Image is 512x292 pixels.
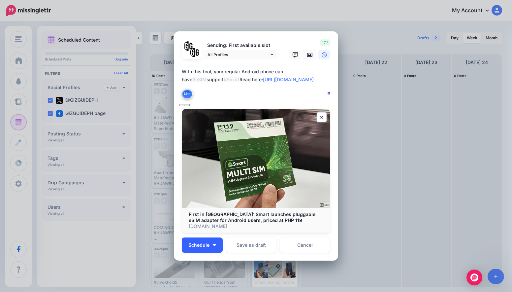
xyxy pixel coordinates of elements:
[208,51,269,58] span: All Profiles
[280,237,330,253] a: Cancel
[320,39,330,46] span: 172
[184,41,193,51] img: 353459792_649996473822713_4483302954317148903_n-bsa138318.png
[182,68,334,84] div: With this tool, your regular Android phone can have support Read here:
[182,237,223,253] button: Schedule
[188,243,209,247] span: Schedule
[182,68,334,99] textarea: To enrich screen reader interactions, please activate Accessibility in Grammarly extension settings
[213,244,216,246] img: arrow-down-white.png
[182,89,193,99] button: Link
[182,109,330,207] img: First in Asia: Smart launches pluggable eSIM adapter for Android users, priced at PHP 119
[226,237,276,253] button: Save as draft
[190,48,200,57] img: JT5sWCfR-79925.png
[189,223,323,229] p: [DOMAIN_NAME]
[204,50,277,59] a: All Profiles
[189,211,315,223] b: First in [GEOGRAPHIC_DATA]: Smart launches pluggable eSIM adapter for Android users, priced at PH...
[204,42,277,49] p: Sending: First available slot
[466,270,482,285] div: Open Intercom Messenger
